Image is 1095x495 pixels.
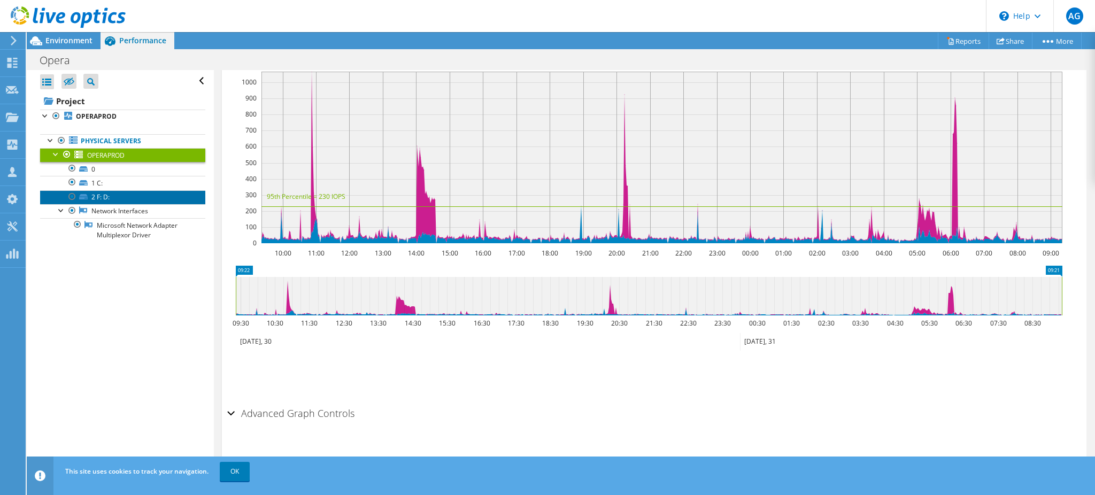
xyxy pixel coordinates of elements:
[87,151,125,160] span: OPERAPROD
[407,249,424,258] text: 14:00
[341,249,357,258] text: 12:00
[245,126,257,135] text: 700
[40,218,205,242] a: Microsoft Network Adapter Multiplexor Driver
[76,112,117,121] b: OPERAPROD
[245,206,257,215] text: 200
[775,249,791,258] text: 01:00
[742,249,758,258] text: 00:00
[438,319,455,328] text: 15:30
[335,319,352,328] text: 12:30
[875,249,892,258] text: 04:00
[40,92,205,110] a: Project
[508,249,525,258] text: 17:00
[274,249,291,258] text: 10:00
[40,110,205,123] a: OPERAPROD
[245,158,257,167] text: 500
[1066,7,1083,25] span: AG
[852,319,868,328] text: 03:30
[227,403,354,424] h2: Advanced Graph Controls
[645,319,662,328] text: 21:30
[955,319,971,328] text: 06:30
[990,319,1006,328] text: 07:30
[1024,319,1040,328] text: 08:30
[749,319,765,328] text: 00:30
[40,162,205,176] a: 0
[608,249,624,258] text: 20:00
[1032,33,1082,49] a: More
[40,204,205,218] a: Network Interfaces
[842,249,858,258] text: 03:00
[245,110,257,119] text: 800
[675,249,691,258] text: 22:00
[404,319,421,328] text: 14:30
[40,148,205,162] a: OPERAPROD
[783,319,799,328] text: 01:30
[542,319,558,328] text: 18:30
[808,249,825,258] text: 02:00
[35,55,87,66] h1: Opera
[374,249,391,258] text: 13:00
[369,319,386,328] text: 13:30
[40,190,205,204] a: 2 F: D:
[886,319,903,328] text: 04:30
[473,319,490,328] text: 16:30
[40,134,205,148] a: Physical Servers
[908,249,925,258] text: 05:00
[999,11,1009,21] svg: \n
[942,249,959,258] text: 06:00
[245,174,257,183] text: 400
[119,35,166,45] span: Performance
[611,319,627,328] text: 20:30
[45,35,92,45] span: Environment
[576,319,593,328] text: 19:30
[818,319,834,328] text: 02:30
[245,94,257,103] text: 900
[938,33,989,49] a: Reports
[921,319,937,328] text: 05:30
[989,33,1032,49] a: Share
[245,142,257,151] text: 600
[575,249,591,258] text: 19:00
[680,319,696,328] text: 22:30
[65,467,209,476] span: This site uses cookies to track your navigation.
[507,319,524,328] text: 17:30
[245,190,257,199] text: 300
[242,78,257,87] text: 1000
[541,249,558,258] text: 18:00
[1042,249,1059,258] text: 09:00
[232,319,249,328] text: 09:30
[253,238,257,247] text: 0
[40,176,205,190] a: 1 C:
[1009,249,1025,258] text: 08:00
[300,319,317,328] text: 11:30
[220,462,250,481] a: OK
[266,319,283,328] text: 10:30
[245,222,257,231] text: 100
[975,249,992,258] text: 07:00
[474,249,491,258] text: 16:00
[642,249,658,258] text: 21:00
[441,249,458,258] text: 15:00
[714,319,730,328] text: 23:30
[267,192,345,201] text: 95th Percentile = 230 IOPS
[307,249,324,258] text: 11:00
[708,249,725,258] text: 23:00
